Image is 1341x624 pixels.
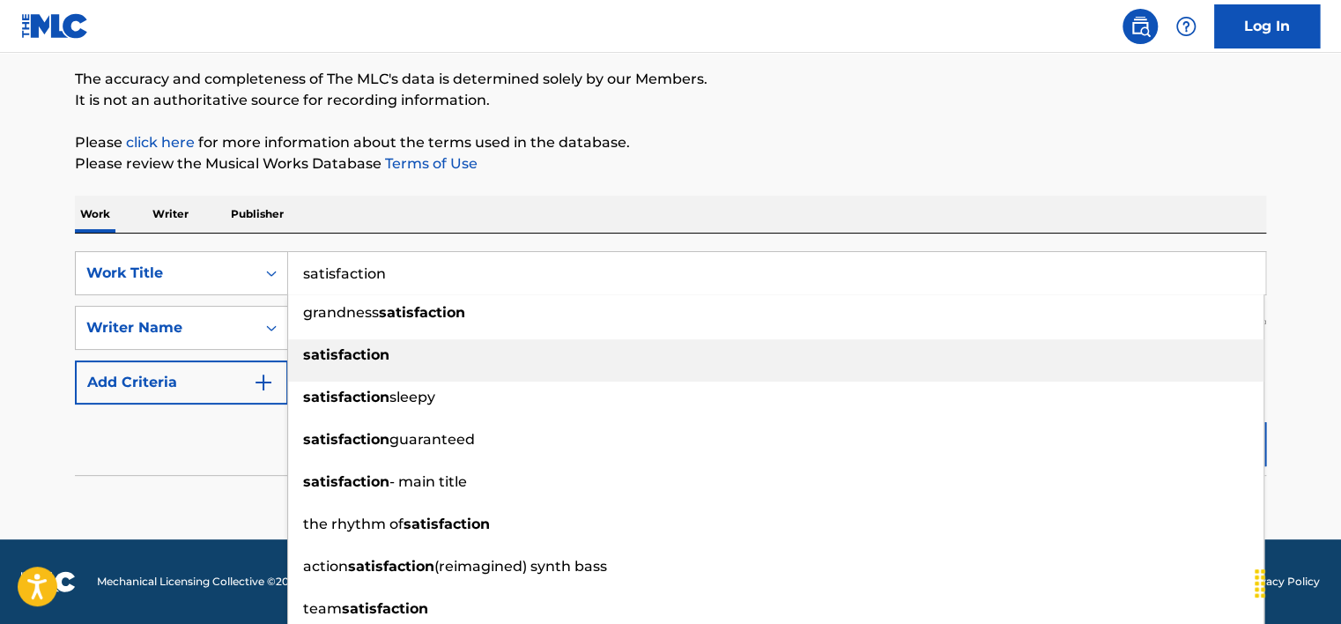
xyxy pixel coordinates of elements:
div: Writer Name [86,317,245,338]
p: Writer [147,196,194,233]
span: the rhythm of [303,516,404,532]
p: It is not an authoritative source for recording information. [75,90,1266,111]
strong: satisfaction [379,304,465,321]
img: MLC Logo [21,13,89,39]
img: search [1130,16,1151,37]
a: Log In [1214,4,1320,48]
img: 9d2ae6d4665cec9f34b9.svg [253,372,274,393]
span: team [303,600,342,617]
p: The accuracy and completeness of The MLC's data is determined solely by our Members. [75,69,1266,90]
strong: satisfaction [404,516,490,532]
a: click here [126,134,195,151]
span: guaranteed [389,431,475,448]
a: Public Search [1122,9,1158,44]
span: grandness [303,304,379,321]
div: টেনে আনুন [1246,557,1274,610]
button: Add Criteria [75,360,288,405]
span: - main title [389,473,467,490]
strong: satisfaction [342,600,428,617]
p: Please for more information about the terms used in the database. [75,132,1266,153]
strong: satisfaction [303,431,389,448]
iframe: Chat Widget [1253,539,1341,624]
span: action [303,558,348,575]
span: (reimagined) synth bass [434,558,607,575]
div: Work Title [86,263,245,284]
div: Help [1168,9,1204,44]
strong: satisfaction [303,473,389,490]
div: চ্যাট উইজেট [1253,539,1341,624]
img: logo [21,571,76,592]
span: Mechanical Licensing Collective © 2025 [97,574,301,590]
p: Work [75,196,115,233]
p: Publisher [226,196,289,233]
a: Terms of Use [382,155,478,172]
img: help [1175,16,1197,37]
form: Search Form [75,251,1266,475]
span: sleepy [389,389,435,405]
p: Please review the Musical Works Database [75,153,1266,175]
strong: satisfaction [303,389,389,405]
strong: satisfaction [348,558,434,575]
strong: satisfaction [303,346,389,363]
